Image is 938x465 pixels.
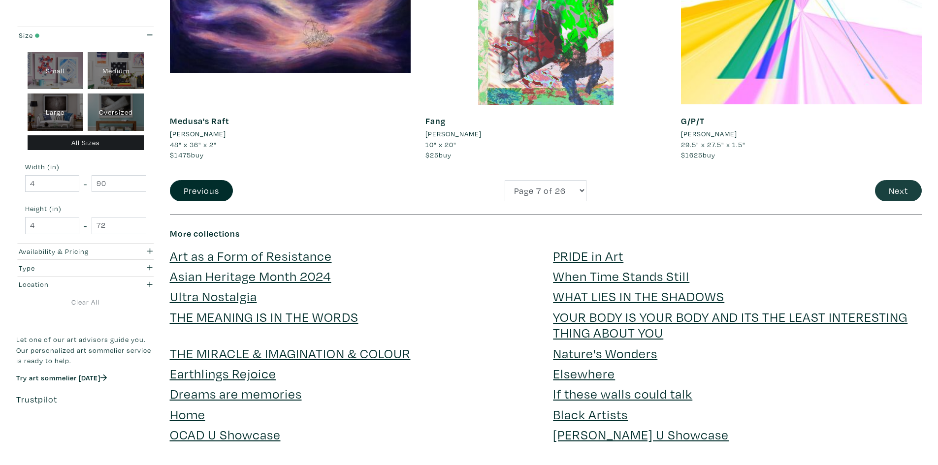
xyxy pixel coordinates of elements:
[170,128,226,139] li: [PERSON_NAME]
[425,150,452,159] span: buy
[170,365,276,382] a: Earthlings Rejoice
[170,140,217,149] span: 48" x 36" x 2"
[170,150,191,159] span: $1475
[16,394,57,405] a: Trustpilot
[170,180,233,201] button: Previous
[170,344,411,362] a: THE MIRACLE & IMAGINATION & COLOUR
[170,228,922,239] h6: More collections
[19,279,116,290] div: Location
[425,115,446,126] a: Fang
[170,247,332,264] a: Art as a Form of Resistance
[28,52,84,90] div: Small
[425,150,439,159] span: $25
[19,246,116,257] div: Availability & Pricing
[425,128,666,139] a: [PERSON_NAME]
[88,93,144,131] div: Oversized
[553,385,692,402] a: If these walls could talk
[681,115,705,126] a: G/P/T
[16,260,155,276] button: Type
[16,297,155,308] a: Clear All
[681,150,715,159] span: buy
[84,219,87,232] span: -
[553,365,615,382] a: Elsewhere
[16,27,155,43] button: Size
[84,177,87,190] span: -
[19,30,116,41] div: Size
[170,115,229,126] a: Medusa's Raft
[553,267,689,284] a: When Time Stands Still
[170,308,358,325] a: THE MEANING IS IN THE WORDS
[553,247,623,264] a: PRIDE in Art
[553,344,657,362] a: Nature's Wonders
[28,93,84,131] div: Large
[28,135,144,151] div: All Sizes
[16,334,155,366] p: Let one of our art advisors guide you. Our personalized art sommelier service is ready to help.
[170,128,411,139] a: [PERSON_NAME]
[19,263,116,274] div: Type
[170,267,331,284] a: Asian Heritage Month 2024
[425,140,456,149] span: 10" x 20"
[25,205,146,212] small: Height (in)
[16,277,155,293] button: Location
[681,128,922,139] a: [PERSON_NAME]
[681,128,737,139] li: [PERSON_NAME]
[170,287,257,305] a: Ultra Nostalgia
[16,244,155,260] button: Availability & Pricing
[681,140,745,149] span: 29.5" x 27.5" x 1.5"
[170,426,281,443] a: OCAD U Showcase
[16,373,107,382] a: Try art sommelier [DATE]
[681,150,703,159] span: $1625
[170,150,204,159] span: buy
[875,180,922,201] button: Next
[553,308,907,341] a: YOUR BODY IS YOUR BODY AND ITS THE LEAST INTERESTING THING ABOUT YOU
[88,52,144,90] div: Medium
[170,405,205,423] a: Home
[553,405,628,423] a: Black Artists
[25,163,146,170] small: Width (in)
[553,426,729,443] a: [PERSON_NAME] U Showcase
[425,128,482,139] li: [PERSON_NAME]
[553,287,724,305] a: WHAT LIES IN THE SHADOWS
[170,385,302,402] a: Dreams are memories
